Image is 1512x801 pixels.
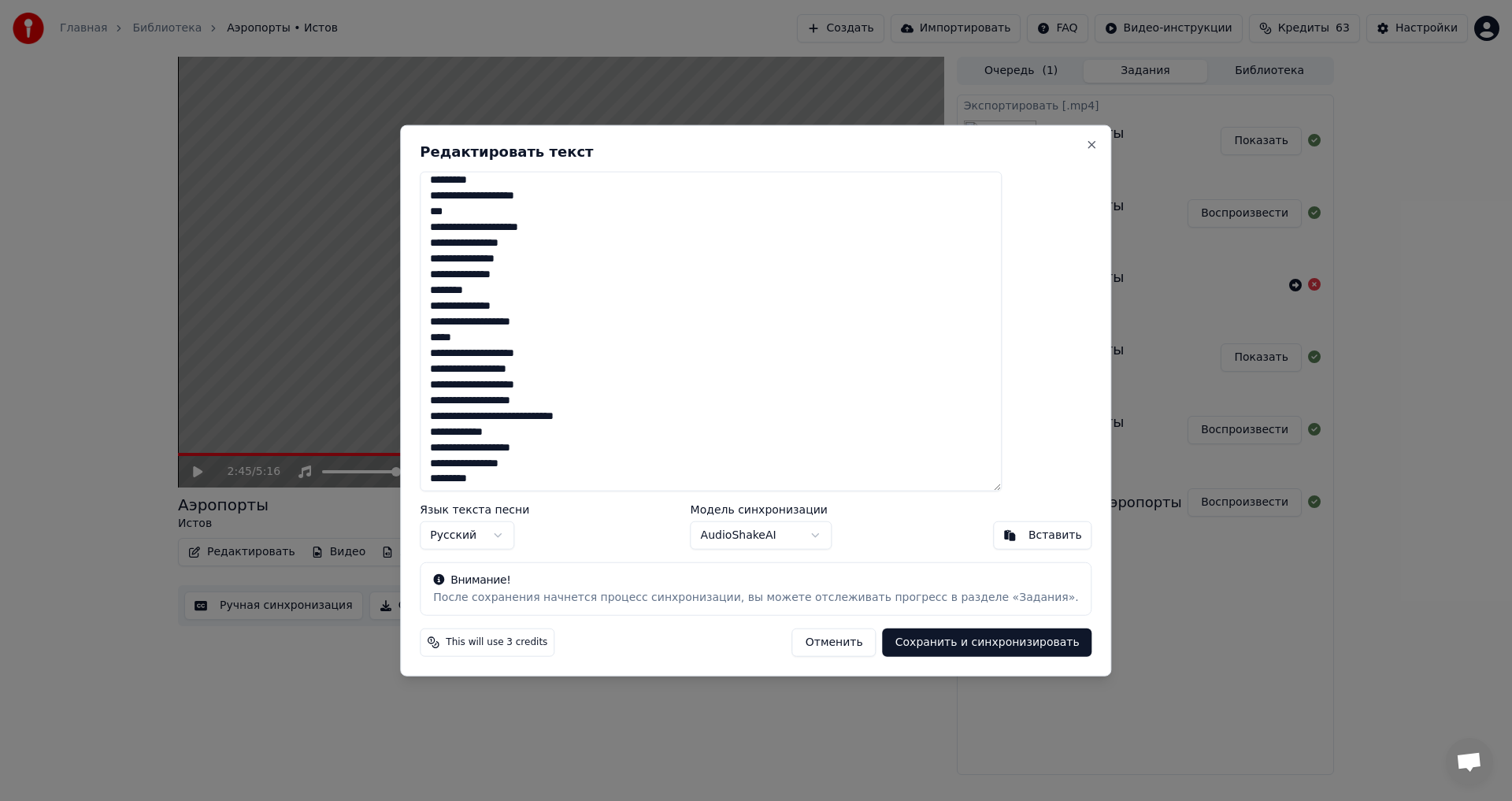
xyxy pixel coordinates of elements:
[446,636,547,649] span: This will use 3 credits
[433,590,1078,606] div: После сохранения начнется процесс синхронизации, вы можете отслеживать прогресс в разделе «Задания».
[420,144,1091,158] h2: Редактировать текст
[883,629,1092,657] button: Сохранить и синхронизировать
[691,504,832,515] label: Модель синхронизации
[993,521,1092,550] button: Вставить
[1028,528,1082,543] div: Вставить
[433,573,1078,588] div: Внимание!
[792,629,876,657] button: Отменить
[420,504,529,515] label: Язык текста песни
